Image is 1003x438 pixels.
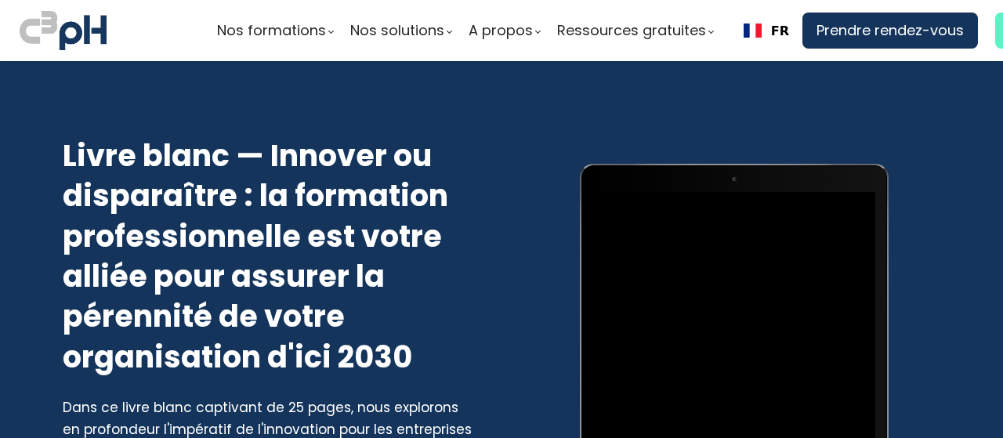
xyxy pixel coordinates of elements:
div: Language selected: Français [730,13,802,49]
div: Language Switcher [730,13,802,49]
a: Prendre rendez-vous [802,13,978,49]
a: FR [744,24,789,38]
img: logo C3PH [20,8,107,53]
span: Nos formations [217,19,326,42]
span: Prendre rendez-vous [817,19,964,42]
span: Ressources gratuites [557,19,706,42]
h2: Livre blanc — Innover ou disparaître : la formation professionnelle est votre alliée pour assurer... [63,136,475,377]
span: Nos solutions [350,19,444,42]
img: Français flag [744,24,762,38]
span: A propos [469,19,533,42]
